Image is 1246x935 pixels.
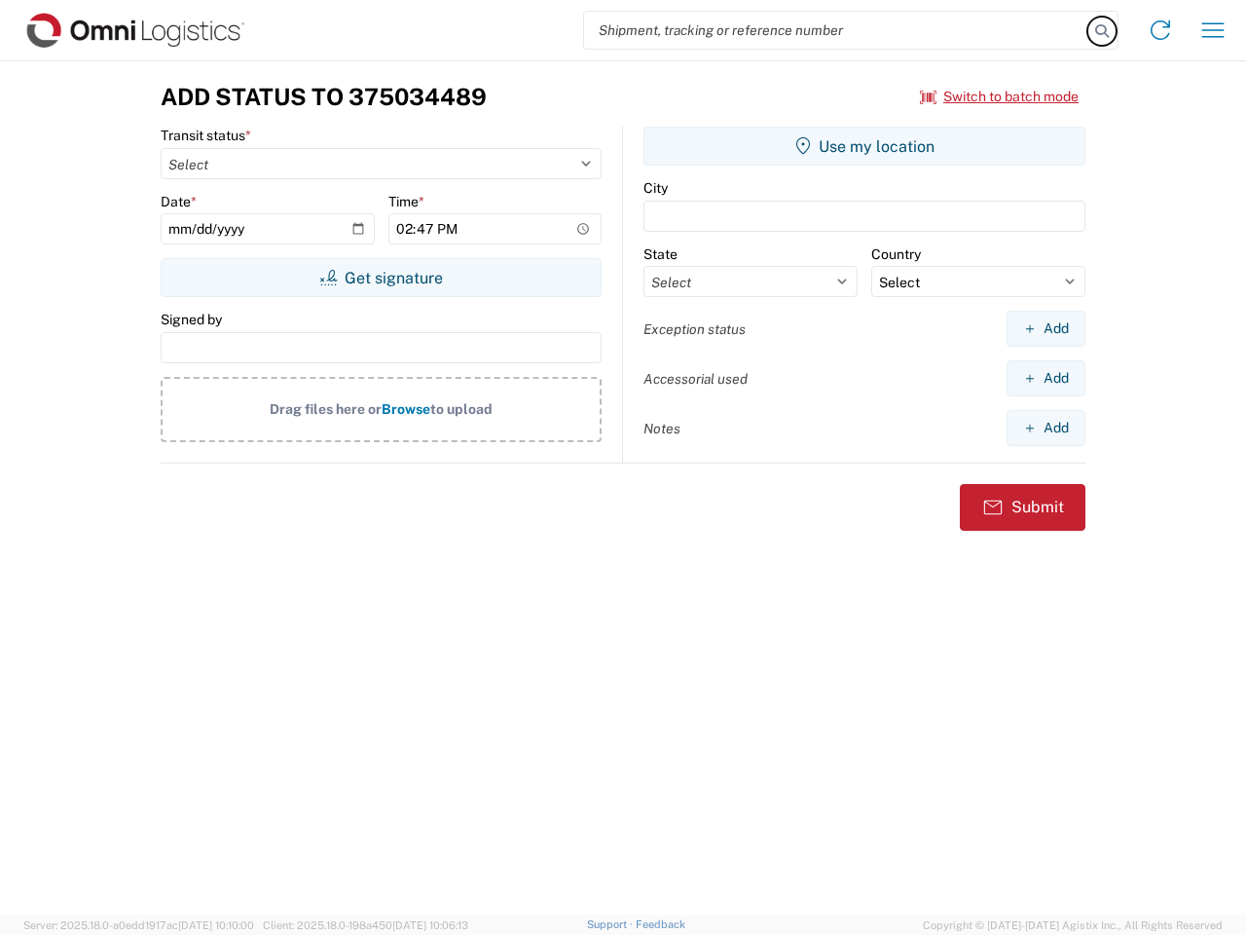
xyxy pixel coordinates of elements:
[270,401,382,417] span: Drag files here or
[643,245,678,263] label: State
[636,918,685,930] a: Feedback
[392,919,468,931] span: [DATE] 10:06:13
[161,311,222,328] label: Signed by
[643,370,748,388] label: Accessorial used
[643,127,1085,166] button: Use my location
[1007,360,1085,396] button: Add
[161,127,251,144] label: Transit status
[178,919,254,931] span: [DATE] 10:10:00
[382,401,430,417] span: Browse
[643,420,680,437] label: Notes
[161,258,602,297] button: Get signature
[23,919,254,931] span: Server: 2025.18.0-a0edd1917ac
[1007,311,1085,347] button: Add
[388,193,424,210] label: Time
[1007,410,1085,446] button: Add
[587,918,636,930] a: Support
[960,484,1085,531] button: Submit
[430,401,493,417] span: to upload
[871,245,921,263] label: Country
[161,193,197,210] label: Date
[643,320,746,338] label: Exception status
[643,179,668,197] label: City
[161,83,487,111] h3: Add Status to 375034489
[263,919,468,931] span: Client: 2025.18.0-198a450
[584,12,1088,49] input: Shipment, tracking or reference number
[923,916,1223,934] span: Copyright © [DATE]-[DATE] Agistix Inc., All Rights Reserved
[920,81,1079,113] button: Switch to batch mode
